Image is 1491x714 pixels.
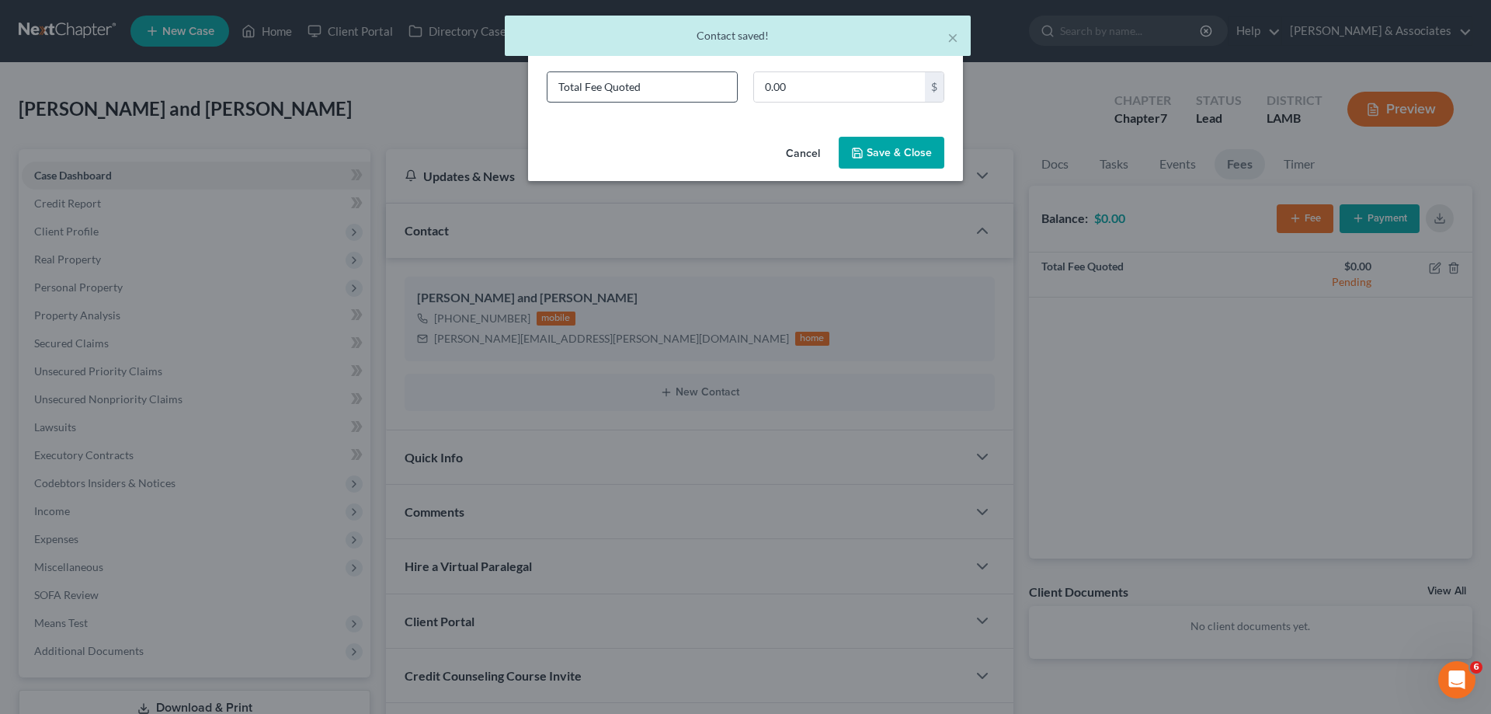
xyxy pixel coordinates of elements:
[947,28,958,47] button: ×
[773,138,832,169] button: Cancel
[1438,661,1475,698] iframe: Intercom live chat
[839,137,944,169] button: Save & Close
[547,72,737,102] input: Describe...
[517,28,958,44] div: Contact saved!
[925,72,944,102] div: $
[1470,661,1482,674] span: 6
[754,72,925,102] input: 0.00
